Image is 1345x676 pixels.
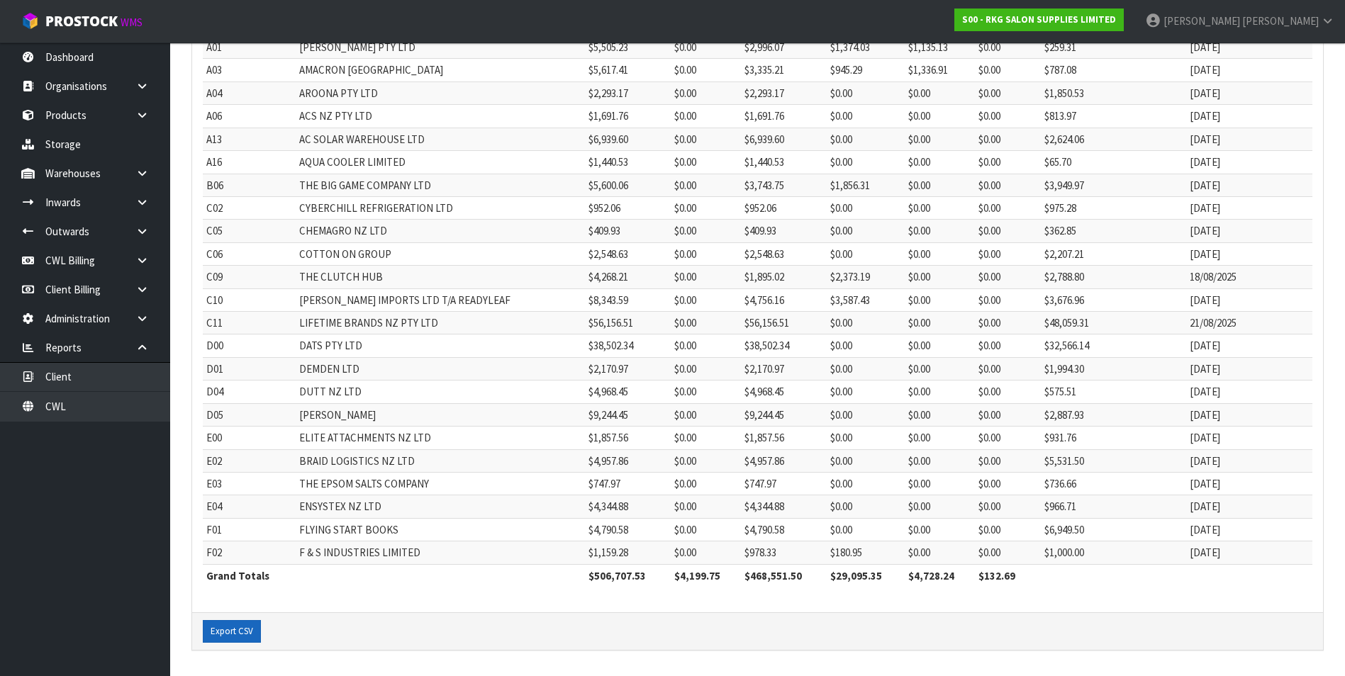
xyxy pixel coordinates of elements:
td: $0.00 [975,220,1041,242]
td: $1,000.00 [1041,541,1186,564]
td: D05 [203,403,296,426]
td: THE BIG GAME COMPANY LTD [296,174,585,196]
span: [DATE] [1190,385,1220,398]
td: E03 [203,473,296,495]
td: D00 [203,334,296,357]
td: E00 [203,427,296,449]
td: $0.00 [671,449,741,472]
td: $1,856.31 [827,174,905,196]
td: AROONA PTY LTD [296,81,585,104]
td: $0.00 [975,36,1041,59]
td: $0.00 [975,473,1041,495]
span: $506,707.53 [588,569,646,582]
td: $0.00 [905,357,975,380]
td: $8,343.59 [585,288,671,311]
td: $0.00 [905,220,975,242]
span: [DATE] [1190,293,1220,307]
td: $1,691.76 [741,105,827,128]
td: $0.00 [671,403,741,426]
td: A16 [203,151,296,174]
span: [DATE] [1190,546,1220,559]
td: $5,617.41 [585,59,671,81]
td: $0.00 [975,288,1041,311]
td: $0.00 [671,128,741,150]
td: $0.00 [905,518,975,541]
td: $3,949.97 [1041,174,1186,196]
td: $0.00 [671,196,741,219]
td: ACS NZ PTY LTD [296,105,585,128]
td: $1,857.56 [585,427,671,449]
td: $747.97 [585,473,671,495]
td: $0.00 [905,105,975,128]
td: $0.00 [827,81,905,104]
span: [DATE] [1190,247,1220,261]
td: $4,957.86 [585,449,671,472]
td: $4,344.88 [741,495,827,518]
td: $0.00 [671,266,741,288]
td: $0.00 [905,81,975,104]
td: $2,548.63 [585,242,671,265]
span: [DATE] [1190,454,1220,468]
td: A04 [203,81,296,104]
td: $0.00 [827,427,905,449]
td: $5,531.50 [1041,449,1186,472]
span: [DATE] [1190,179,1220,192]
td: $1,850.53 [1041,81,1186,104]
span: [DATE] [1190,155,1220,169]
td: $0.00 [975,81,1041,104]
td: FLYING START BOOKS [296,518,585,541]
td: $0.00 [671,105,741,128]
td: ELITE ATTACHMENTS NZ LTD [296,427,585,449]
td: C02 [203,196,296,219]
td: $56,156.51 [585,312,671,334]
td: COTTON ON GROUP [296,242,585,265]
td: E04 [203,495,296,518]
td: $0.00 [827,334,905,357]
span: [DATE] [1190,408,1220,422]
td: $0.00 [975,357,1041,380]
td: $2,207.21 [1041,242,1186,265]
td: C10 [203,288,296,311]
td: $0.00 [975,105,1041,128]
td: $0.00 [975,128,1041,150]
td: $0.00 [905,334,975,357]
td: $180.95 [827,541,905,564]
span: $4,728.24 [908,569,954,582]
td: $0.00 [671,36,741,59]
td: $2,788.80 [1041,266,1186,288]
td: $0.00 [671,381,741,403]
td: $0.00 [671,59,741,81]
td: CHEMAGRO NZ LTD [296,220,585,242]
td: $0.00 [975,381,1041,403]
td: $1,440.53 [741,151,827,174]
td: $2,170.97 [741,357,827,380]
td: $0.00 [671,220,741,242]
span: [DATE] [1190,86,1220,100]
td: $0.00 [975,196,1041,219]
td: C05 [203,220,296,242]
td: $0.00 [827,381,905,403]
td: $38,502.34 [741,334,827,357]
td: F & S INDUSTRIES LIMITED [296,541,585,564]
span: [DATE] [1190,500,1220,513]
td: $0.00 [671,312,741,334]
strong: S00 - RKG SALON SUPPLIES LIMITED [962,13,1116,26]
td: $787.08 [1041,59,1186,81]
td: $0.00 [975,427,1041,449]
td: [PERSON_NAME] [296,403,585,426]
td: $9,244.45 [585,403,671,426]
td: $1,994.30 [1041,357,1186,380]
td: $0.00 [671,151,741,174]
span: $4,199.75 [674,569,720,582]
td: $0.00 [827,151,905,174]
td: $0.00 [671,174,741,196]
td: $4,790.58 [585,518,671,541]
td: $56,156.51 [741,312,827,334]
a: S00 - RKG SALON SUPPLIES LIMITED [954,9,1124,31]
td: $65.70 [1041,151,1186,174]
td: $2,624.06 [1041,128,1186,150]
img: cube-alt.png [21,12,39,30]
td: $0.00 [905,288,975,311]
td: $4,344.88 [585,495,671,518]
td: $2,293.17 [741,81,827,104]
